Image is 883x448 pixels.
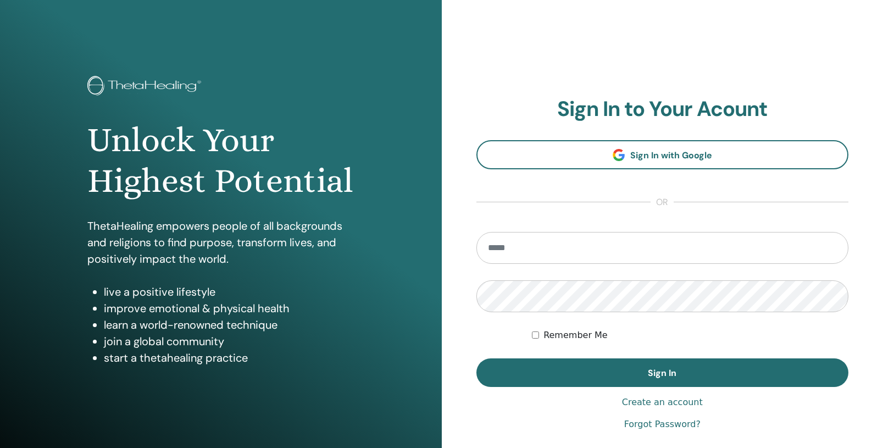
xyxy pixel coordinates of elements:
li: start a thetahealing practice [104,350,354,366]
h2: Sign In to Your Acount [476,97,849,122]
p: ThetaHealing empowers people of all backgrounds and religions to find purpose, transform lives, a... [87,218,354,267]
li: improve emotional & physical health [104,300,354,317]
a: Sign In with Google [476,140,849,169]
button: Sign In [476,358,849,387]
label: Remember Me [543,329,608,342]
span: or [651,196,674,209]
a: Forgot Password? [624,418,701,431]
span: Sign In with Google [630,150,712,161]
h1: Unlock Your Highest Potential [87,120,354,202]
li: learn a world-renowned technique [104,317,354,333]
span: Sign In [648,367,676,379]
div: Keep me authenticated indefinitely or until I manually logout [532,329,848,342]
a: Create an account [622,396,703,409]
li: join a global community [104,333,354,350]
li: live a positive lifestyle [104,284,354,300]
